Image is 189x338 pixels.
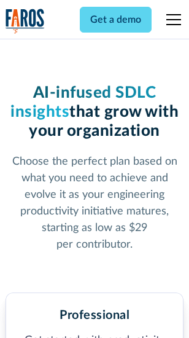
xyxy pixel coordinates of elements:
h1: that grow with your organization [6,84,183,141]
img: Logo of the analytics and reporting company Faros. [6,9,45,34]
h2: Professional [60,308,129,323]
div: menu [159,5,183,34]
p: Choose the perfect plan based on what you need to achieve and evolve it as your engineering produ... [6,154,183,253]
a: home [6,9,45,34]
a: Get a demo [80,7,152,33]
span: AI-infused SDLC insights [10,85,156,120]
